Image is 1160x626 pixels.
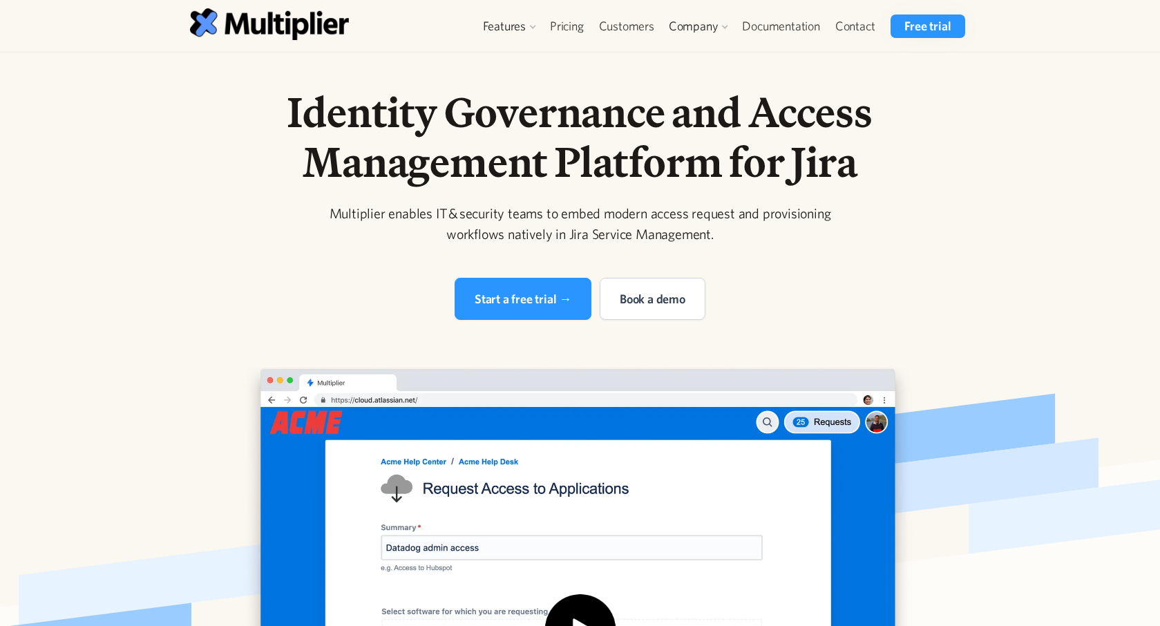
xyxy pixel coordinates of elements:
a: Contact [828,15,883,38]
div: Company [669,18,719,35]
div: Features [476,15,542,38]
div: Multiplier enables IT & security teams to embed modern access request and provisioning workflows ... [315,203,846,245]
h1: Identity Governance and Access Management Platform for Jira [227,87,934,187]
a: Pricing [542,15,591,38]
div: Start a free trial → [475,290,571,308]
div: Company [662,15,735,38]
a: Start a free trial → [455,278,591,320]
div: Features [483,18,526,35]
a: Book a demo [600,278,705,320]
a: Customers [591,15,662,38]
a: Documentation [734,15,827,38]
a: Free trial [891,15,964,38]
div: Book a demo [620,290,685,308]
